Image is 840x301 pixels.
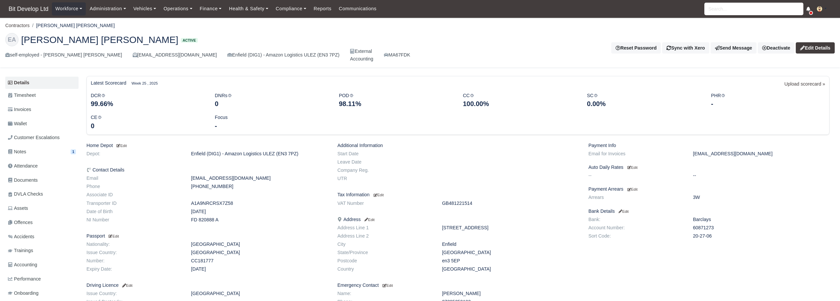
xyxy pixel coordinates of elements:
[5,174,79,187] a: Documents
[337,192,578,198] h6: Tax Information
[186,209,333,214] dd: [DATE]
[82,184,186,189] dt: Phone
[332,168,437,173] dt: Company Reg.
[437,266,584,272] dd: [GEOGRAPHIC_DATA]
[186,184,333,189] dd: [PHONE_NUMBER]
[437,201,584,206] dd: GB481221514
[688,173,834,178] dd: --
[437,258,584,264] dd: en3 5EP
[82,250,186,255] dt: Issue Country:
[5,216,79,229] a: Offences
[332,151,437,157] dt: Start Date
[71,149,76,154] span: 1
[332,250,437,255] dt: State/Province
[584,195,688,200] dt: Arrears
[8,92,36,99] span: Timesheet
[758,42,794,54] a: Deactivate
[458,92,582,109] div: CC
[91,99,205,108] div: 99.66%
[611,42,661,54] button: Reset Password
[350,48,373,63] div: External Accounting
[383,283,393,287] small: Edit
[5,77,79,89] a: Details
[272,2,310,15] a: Compliance
[627,166,638,169] small: Edit
[807,269,840,301] div: Chat Widget
[584,151,688,157] dt: Email for Invoices
[210,92,334,109] div: DNRs
[82,201,186,206] dt: Transporter ID
[116,144,127,148] small: Edit
[5,23,30,28] a: Contractors
[785,80,825,92] a: Upload scorecard »
[796,42,835,54] a: Edit Details
[82,209,186,214] dt: Date of Birth
[704,3,803,15] input: Search...
[374,193,384,197] small: Edit
[86,114,210,131] div: CE
[5,131,79,144] a: Customer Escalations
[82,258,186,264] dt: Number:
[588,165,829,170] h6: Auto Daily Rates
[186,291,333,296] dd: [GEOGRAPHIC_DATA]
[52,2,86,15] a: Workforce
[132,80,158,86] small: Week 25 , 2025
[196,2,225,15] a: Finance
[437,225,584,231] dd: [STREET_ADDRESS]
[82,217,186,223] dt: NI Number
[584,225,688,231] dt: Account Number:
[332,233,437,239] dt: Address Line 2
[186,175,333,181] dd: [EMAIL_ADDRESS][DOMAIN_NAME]
[5,244,79,257] a: Trainings
[5,258,79,271] a: Accounting
[688,195,834,200] dd: 3W
[8,247,33,254] span: Trainings
[86,167,327,173] h6: Contact Details
[332,176,437,181] dt: UTR
[332,225,437,231] dt: Address Line 1
[5,2,52,16] span: Bit Develop Ltd
[688,217,834,222] dd: Barclays
[588,208,829,214] h6: Bank Details
[8,261,37,269] span: Accounting
[588,186,829,192] h6: Payment Arrears
[8,134,60,141] span: Customer Escalations
[5,230,79,243] a: Accidents
[688,233,834,239] dd: 20-27-06
[626,165,638,170] a: Edit
[5,287,79,300] a: Onboarding
[86,233,327,239] h6: Passport
[108,234,119,238] small: Edit
[662,42,709,54] button: Sync with Xero
[582,92,706,109] div: SC
[332,201,437,206] dt: VAT Number
[5,89,79,102] a: Timesheet
[181,38,197,43] span: Active
[121,282,132,288] a: Edit
[8,219,33,226] span: Offences
[335,2,380,15] a: Communications
[618,208,629,214] a: Edit
[627,187,638,191] small: Edit
[588,143,829,148] h6: Payment Info
[310,2,335,15] a: Reports
[711,99,825,108] div: -
[133,51,217,59] div: [EMAIL_ADDRESS][DOMAIN_NAME]
[337,143,578,148] h6: Additional Information
[8,190,43,198] span: DVLA Checks
[186,201,333,206] dd: A1A9NRCRSX7Z58
[463,99,577,108] div: 100.00%
[121,283,132,287] small: Edit
[82,175,186,181] dt: Email
[584,173,688,178] dt: --
[688,225,834,231] dd: 60871273
[332,266,437,272] dt: Country
[86,2,129,15] a: Administration
[332,291,437,296] dt: Name:
[384,51,410,59] a: MA67FDK
[86,282,327,288] h6: Driving Licence
[227,51,339,59] div: Enfield (DIG1) - Amazon Logistics ULEZ (EN3 7PZ)
[337,282,578,288] h6: Emergency Contact
[225,2,272,15] a: Health & Safety
[186,217,333,223] dd: FD 820888 A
